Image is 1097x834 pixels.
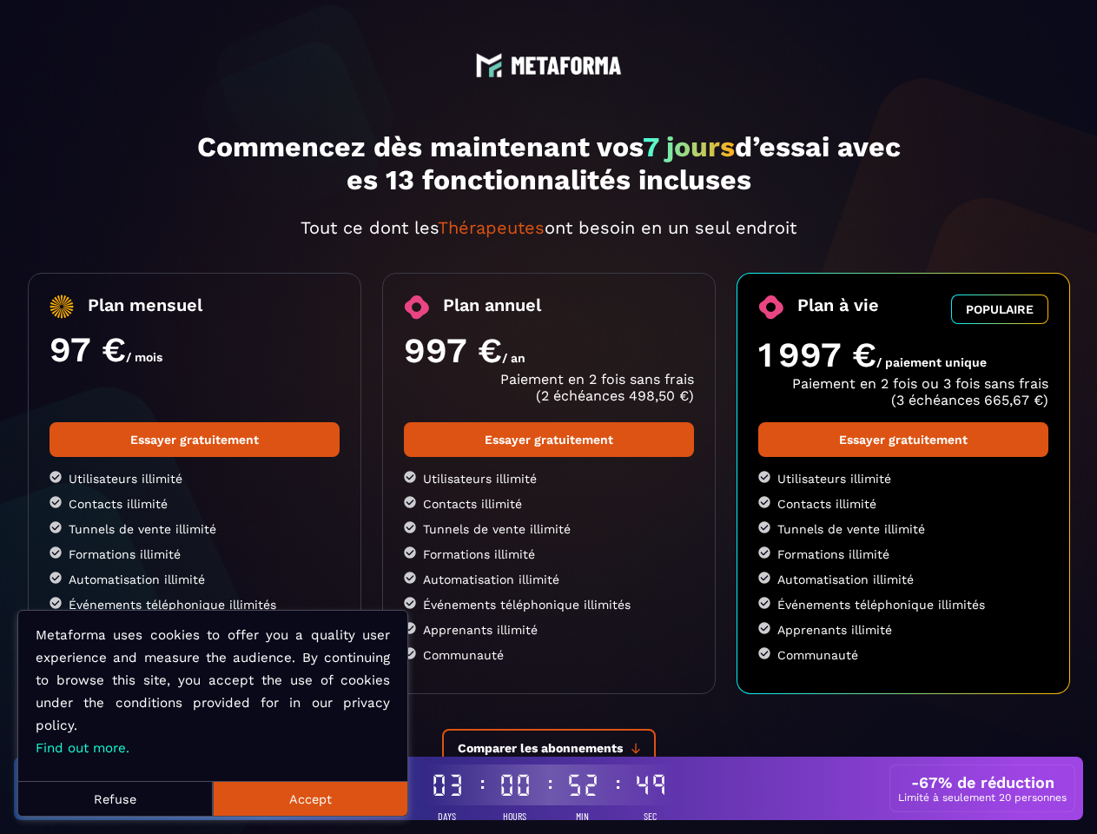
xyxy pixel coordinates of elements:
[404,471,694,486] li: Utilisateurs illimité
[50,521,340,536] li: Tunnels de vente illimité
[758,647,770,659] img: checked
[566,771,599,798] div: 52
[758,334,876,375] span: 1 997 €
[758,622,1048,637] li: Apprenants illimité
[442,729,656,767] button: Comparer les abonnements
[50,471,340,486] li: Utilisateurs illimité
[50,597,62,609] img: checked
[213,781,407,816] button: Accept
[758,471,1048,486] li: Utilisateurs illimité
[634,771,667,798] div: 49
[50,546,340,561] li: Formations illimité
[758,572,1048,586] li: Automatisation illimité
[36,740,129,756] a: Find out more.
[502,351,525,365] span: / an
[404,597,416,609] img: checked
[876,355,987,369] span: / paiement unique
[28,163,1070,196] p: es 13 fonctionnalités incluses
[758,496,770,508] img: checked
[443,295,541,320] span: Plan annuel
[758,496,1048,511] li: Contacts illimité
[758,572,770,584] img: checked
[50,521,62,533] img: checked
[404,496,694,511] li: Contacts illimité
[951,295,1048,324] button: POPULAIRE
[644,810,657,822] span: Sec
[50,572,340,586] li: Automatisation illimité
[476,52,502,78] img: logo
[404,546,694,561] li: Formations illimité
[126,350,162,364] span: / mois
[966,302,1034,316] span: POPULAIRE
[758,647,1048,662] li: Communauté
[758,521,770,533] img: checked
[404,647,416,659] img: checked
[758,546,1048,561] li: Formations illimité
[50,572,62,584] img: checked
[404,471,416,483] img: checked
[28,217,1070,238] p: Tout ce dont les ont besoin en un seul endroit
[50,329,126,370] span: 97 €
[404,521,416,533] img: checked
[404,647,694,662] li: Communauté
[50,546,62,559] img: checked
[88,295,202,319] span: Plan mensuel
[404,371,694,404] p: Paiement en 2 fois sans frais (2 échéances 498,50 €)
[404,572,694,586] li: Automatisation illimité
[758,622,770,634] img: checked
[404,622,694,637] li: Apprenants illimité
[797,295,879,324] span: Plan à vie
[404,496,416,508] img: checked
[404,422,694,457] a: Essayer gratuitement
[458,741,623,755] span: Comparer les abonnements
[404,330,502,371] span: 997 €
[50,496,62,508] img: checked
[758,546,770,559] img: checked
[438,217,545,238] span: Thérapeutes
[511,56,622,75] img: logo
[50,471,62,483] img: checked
[576,810,589,822] span: Min
[758,521,1048,536] li: Tunnels de vente illimité
[18,781,213,816] button: Refuse
[50,496,340,511] li: Contacts illimité
[758,597,1048,612] li: Événements téléphonique illimités
[28,130,1070,196] h1: Commencez dès maintenant vos d’essai avec
[404,521,694,536] li: Tunnels de vente illimité
[643,130,735,163] span: 7 jours
[50,422,340,457] a: Essayer gratuitement
[404,572,416,584] img: checked
[758,375,1048,408] p: Paiement en 2 fois ou 3 fois sans frais (3 échéances 665,67 €)
[898,791,1067,804] p: Limité à seulement 20 personnes
[431,771,464,798] div: 03
[36,624,390,759] p: Metaforma uses cookies to offer you a quality user experience and measure the audience. By contin...
[758,422,1048,457] a: Essayer gratuitement
[499,771,532,798] div: 00
[758,471,770,483] img: checked
[758,597,770,609] img: checked
[911,773,1054,791] h3: -67% de réduction
[404,622,416,634] img: checked
[50,597,340,612] li: Événements téléphonique illimités
[503,810,526,822] span: Hours
[438,810,456,822] span: Days
[404,597,694,612] li: Événements téléphonique illimités
[404,546,416,559] img: checked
